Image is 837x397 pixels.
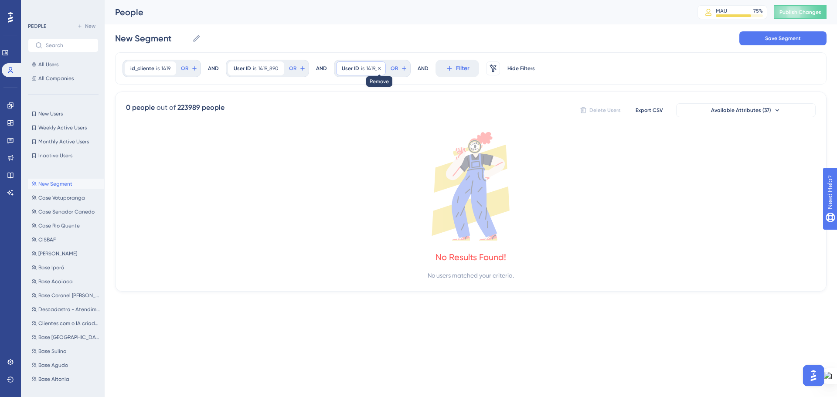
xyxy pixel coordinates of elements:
[366,65,380,72] span: 1419_4
[28,122,99,133] button: Weekly Active Users
[418,60,429,77] div: AND
[28,276,104,287] button: Base Acaiaca
[28,207,104,217] button: Case Senador Canedo
[753,7,763,14] div: 75 %
[126,102,155,113] div: 0 people
[636,107,663,114] span: Export CSV
[28,318,104,329] button: Clientes com o IA criador de documentos ativo:
[711,107,771,114] span: Available Attributes (37)
[115,6,676,18] div: People
[38,348,67,355] span: Base Sulina
[130,65,154,72] span: id_cliente
[28,360,104,370] button: Base Agudo
[38,110,63,117] span: New Users
[428,270,514,281] div: No users matched your criteria.
[38,376,69,383] span: Base Altonia
[589,107,621,114] span: Delete Users
[676,103,816,117] button: Available Attributes (37)
[180,61,199,75] button: OR
[38,362,68,369] span: Base Agudo
[38,278,73,285] span: Base Acaiaca
[361,65,364,72] span: is
[28,262,104,273] button: Base Iporã
[74,21,99,31] button: New
[234,65,251,72] span: User ID
[578,103,622,117] button: Delete Users
[800,363,827,389] iframe: UserGuiding AI Assistant Launcher
[288,61,307,75] button: OR
[38,75,74,82] span: All Companies
[253,65,256,72] span: is
[20,2,54,13] span: Need Help?
[28,346,104,356] button: Base Sulina
[38,61,58,68] span: All Users
[507,61,535,75] button: Hide Filters
[38,138,89,145] span: Monthly Active Users
[716,7,727,14] div: MAU
[177,102,225,113] div: 223989 people
[38,208,95,215] span: Case Senador Canedo
[342,65,359,72] span: User ID
[28,332,104,343] button: Base [GEOGRAPHIC_DATA]
[28,374,104,384] button: Base Altonia
[28,179,104,189] button: New Segment
[38,264,65,271] span: Base Iporã
[289,65,296,72] span: OR
[507,65,535,72] span: Hide Filters
[258,65,279,72] span: 1419_890
[28,193,104,203] button: Case Votuporanga
[85,23,95,30] span: New
[774,5,827,19] button: Publish Changes
[765,35,801,42] span: Save Segment
[38,152,72,159] span: Inactive Users
[436,60,479,77] button: Filter
[38,180,72,187] span: New Segment
[436,251,506,263] div: No Results Found!
[157,102,176,113] div: out of
[115,32,189,44] input: Segment Name
[28,109,99,119] button: New Users
[181,65,188,72] span: OR
[627,103,671,117] button: Export CSV
[779,9,821,16] span: Publish Changes
[28,23,46,30] div: PEOPLE
[28,248,104,259] button: [PERSON_NAME]
[38,222,80,229] span: Case Rio Quente
[739,31,827,45] button: Save Segment
[38,320,100,327] span: Clientes com o IA criador de documentos ativo:
[28,150,99,161] button: Inactive Users
[46,42,91,48] input: Search
[38,250,77,257] span: [PERSON_NAME]
[38,334,100,341] span: Base [GEOGRAPHIC_DATA]
[28,136,99,147] button: Monthly Active Users
[161,65,170,72] span: 1419
[389,61,408,75] button: OR
[316,60,327,77] div: AND
[38,194,85,201] span: Case Votuporanga
[38,306,100,313] span: Descadastro - Atendimento automatico IA Whatsapp
[38,236,56,243] span: CISBAF
[156,65,160,72] span: is
[28,221,104,231] button: Case Rio Quente
[28,304,104,315] button: Descadastro - Atendimento automatico IA Whatsapp
[28,234,104,245] button: CISBAF
[28,290,104,301] button: Base Coronel [PERSON_NAME]
[28,59,99,70] button: All Users
[208,60,219,77] div: AND
[38,124,87,131] span: Weekly Active Users
[391,65,398,72] span: OR
[28,73,99,84] button: All Companies
[38,292,100,299] span: Base Coronel [PERSON_NAME]
[456,63,470,74] span: Filter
